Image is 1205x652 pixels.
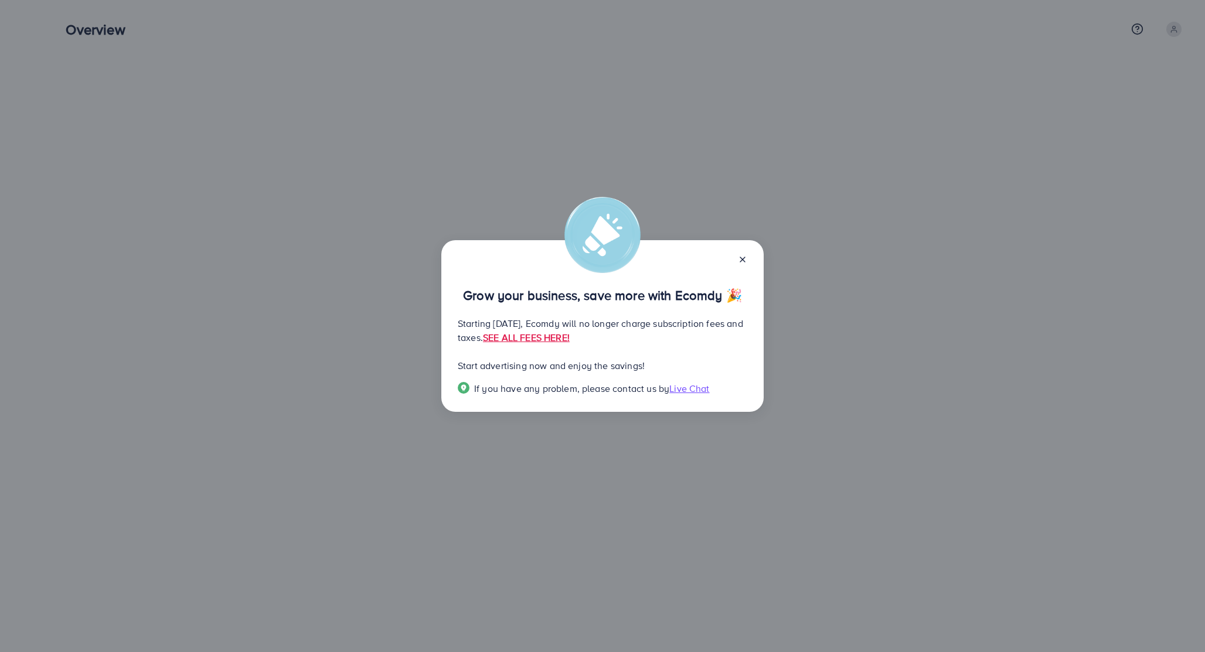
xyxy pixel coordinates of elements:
span: Live Chat [669,382,709,395]
span: If you have any problem, please contact us by [474,382,669,395]
a: SEE ALL FEES HERE! [483,331,570,344]
p: Starting [DATE], Ecomdy will no longer charge subscription fees and taxes. [458,316,747,344]
p: Grow your business, save more with Ecomdy 🎉 [458,288,747,302]
img: alert [564,197,641,273]
img: Popup guide [458,382,469,394]
p: Start advertising now and enjoy the savings! [458,359,747,373]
